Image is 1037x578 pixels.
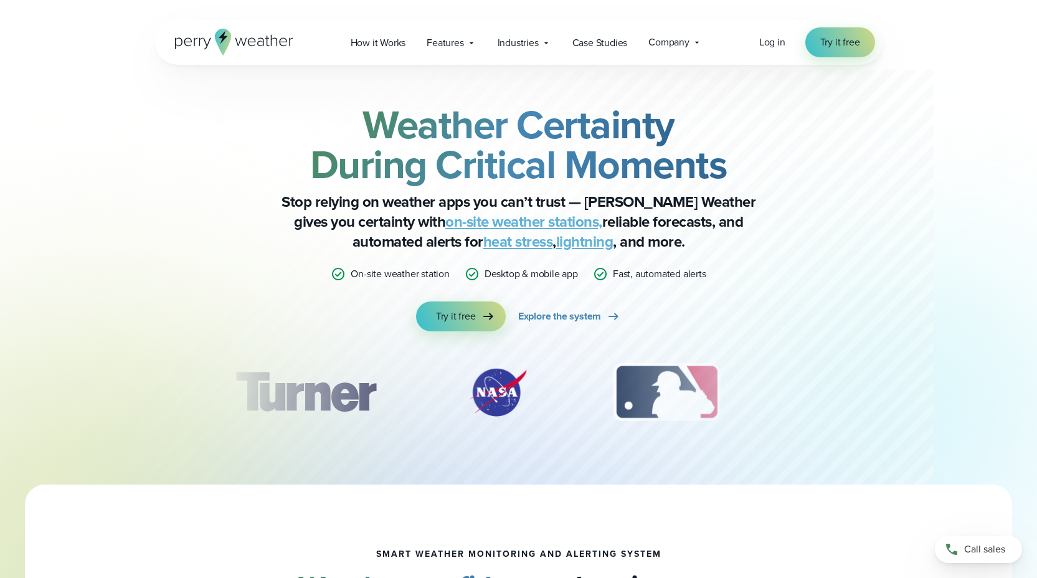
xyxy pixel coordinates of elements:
span: Case Studies [572,36,628,50]
span: Features [427,36,463,50]
a: How it Works [340,30,417,55]
img: MLB.svg [601,361,732,424]
a: Call sales [935,536,1022,563]
a: Log in [759,35,785,50]
div: 1 of 12 [217,361,394,424]
a: on-site weather stations, [445,211,602,233]
span: Industries [498,36,539,50]
img: NASA.svg [454,361,541,424]
span: How it Works [351,36,406,50]
h1: smart weather monitoring and alerting system [376,549,661,559]
p: Desktop & mobile app [485,267,578,282]
div: 4 of 12 [792,361,892,424]
span: Try it free [436,309,476,324]
a: Try it free [416,301,506,331]
p: Fast, automated alerts [613,267,706,282]
a: Case Studies [562,30,638,55]
div: 3 of 12 [601,361,732,424]
a: Explore the system [518,301,621,331]
p: On-site weather station [351,267,449,282]
img: Turner-Construction_1.svg [217,361,394,424]
span: Company [648,35,689,50]
span: Try it free [820,35,860,50]
span: Explore the system [518,309,601,324]
img: PGA.svg [792,361,892,424]
a: heat stress [483,230,553,253]
span: Call sales [964,542,1005,557]
a: Try it free [805,27,875,57]
p: Stop relying on weather apps you can’t trust — [PERSON_NAME] Weather gives you certainty with rel... [270,192,768,252]
strong: Weather Certainty During Critical Moments [310,95,727,194]
a: lightning [556,230,613,253]
div: 2 of 12 [454,361,541,424]
div: slideshow [217,361,820,430]
span: Log in [759,35,785,49]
